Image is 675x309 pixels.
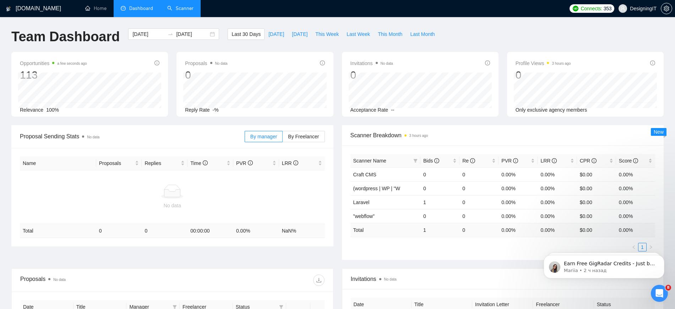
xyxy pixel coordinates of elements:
td: Total [350,223,420,237]
span: info-circle [633,158,638,163]
span: PVR [501,158,518,164]
span: info-circle [203,160,208,165]
span: No data [384,277,397,281]
span: By Freelancer [288,134,319,139]
span: By manager [250,134,277,139]
td: 0 [459,223,499,237]
td: 0.00% [616,195,655,209]
td: 00:00:00 [187,224,233,238]
span: Last Week [347,30,370,38]
span: info-circle [320,60,325,65]
span: 100% [46,107,59,113]
span: Time [190,160,207,166]
td: 0.00% [616,181,655,195]
span: 353 [604,5,611,12]
td: 0.00% [616,209,655,223]
td: NaN % [279,224,325,238]
span: Proposal Sending Stats [20,132,245,141]
span: Last Month [410,30,435,38]
span: info-circle [552,158,557,163]
td: 0 [459,195,499,209]
span: to [168,31,173,37]
span: info-circle [592,158,597,163]
button: Last Week [343,28,374,40]
td: $0.00 [577,181,616,195]
div: 113 [20,68,87,82]
td: 0.00% [499,209,538,223]
th: Name [20,156,96,170]
h1: Team Dashboard [11,28,120,45]
iframe: Intercom live chat [651,285,668,302]
button: Last Month [406,28,439,40]
span: dashboard [121,6,126,11]
time: a few seconds ago [57,62,87,65]
span: Scanner Name [353,158,386,164]
span: Proposals [185,59,227,68]
a: "webflow" [353,213,375,219]
td: $0.00 [577,167,616,181]
span: filter [412,155,419,166]
a: searchScanner [167,5,194,11]
span: Re [462,158,475,164]
div: 0 [516,68,571,82]
button: This Month [374,28,406,40]
div: Proposals [20,275,172,286]
span: This Month [378,30,402,38]
span: No data [87,135,99,139]
span: info-circle [485,60,490,65]
span: LRR [282,160,298,166]
th: Replies [142,156,187,170]
span: Dashboard [129,5,153,11]
td: 0.00% [538,181,577,195]
td: 0 [420,209,459,223]
div: 0 [350,68,393,82]
span: Profile Views [516,59,571,68]
time: 3 hours ago [409,134,428,138]
td: 0 [420,167,459,181]
td: 0 [420,181,459,195]
td: 0.00 % [538,223,577,237]
td: 1 [420,223,459,237]
td: 0 [459,167,499,181]
div: 0 [185,68,227,82]
a: Craft CMS [353,172,376,177]
a: setting [661,6,672,11]
span: swap-right [168,31,173,37]
span: No data [53,278,66,282]
span: Bids [423,158,439,164]
button: [DATE] [288,28,311,40]
td: 0.00% [616,167,655,181]
td: 0.00 % [233,224,279,238]
span: -- [391,107,394,113]
span: Reply Rate [185,107,209,113]
span: 8 [665,285,671,291]
span: info-circle [434,158,439,163]
span: info-circle [470,158,475,163]
a: homeHome [85,5,107,11]
span: This Week [315,30,339,38]
span: Only exclusive agency members [516,107,587,113]
td: 0 [142,224,187,238]
img: upwork-logo.png [573,6,578,11]
span: info-circle [154,60,159,65]
span: CPR [580,158,597,164]
td: 0.00% [538,195,577,209]
span: Connects: [581,5,602,12]
span: -% [213,107,219,113]
button: setting [661,3,672,14]
span: info-circle [650,60,655,65]
span: New [654,129,664,135]
span: Invitations [350,59,393,68]
input: End date [176,30,208,38]
span: PVR [236,160,253,166]
span: No data [215,62,228,65]
input: Start date [132,30,165,38]
td: 0.00% [499,167,538,181]
span: download [314,277,324,283]
span: Scanner Breakdown [350,131,655,140]
td: $0.00 [577,209,616,223]
span: filter [413,159,418,163]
